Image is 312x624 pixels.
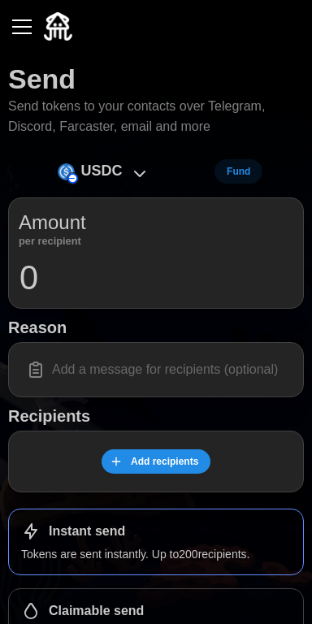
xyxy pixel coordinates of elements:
[214,159,262,184] button: Fund
[102,449,211,474] button: Add recipients
[81,159,123,183] p: USDC
[19,208,86,237] p: Amount
[21,546,291,562] p: Tokens are sent instantly. Up to 200 recipients.
[44,12,72,41] img: Quidli
[8,61,76,97] h1: Send
[58,163,75,180] img: USDC (on Base)
[49,603,144,620] h1: Claimable send
[49,523,125,540] h1: Instant send
[131,450,198,473] span: Add recipients
[19,237,86,245] p: per recipient
[19,258,293,298] input: 0
[8,405,304,427] h1: Recipients
[227,160,250,183] span: Fund
[8,317,304,338] h1: Reason
[19,353,293,387] input: Add a message for recipients (optional)
[8,97,304,137] p: Send tokens to your contacts over Telegram, Discord, Farcaster, email and more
